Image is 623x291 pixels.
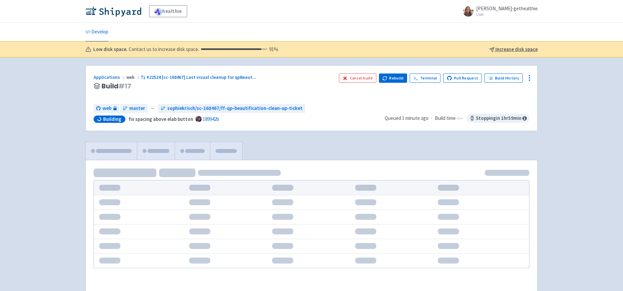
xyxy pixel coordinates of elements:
[85,6,141,17] img: Shipyard logo
[484,73,523,83] a: Build History
[379,73,407,83] button: Rebuild
[94,74,126,80] a: Applications
[141,74,257,80] a: #22524 [sc-168467] Last visual cleanup for qpBeaut...
[118,81,131,91] span: # 17
[120,104,148,113] a: master
[126,74,141,80] span: web
[402,115,429,121] time: 1 minute ago
[129,116,193,122] strong: fix spacing above elab button
[150,105,155,112] span: ←
[457,115,463,122] span: -:--
[85,23,108,41] a: Develop
[385,115,429,121] span: Queued
[203,116,219,122] a: 189942b
[146,74,256,80] span: #22524 [sc-168467] Last visual cleanup for qpBeaut ...
[410,73,440,83] a: Terminal
[385,114,529,123] div: ·
[167,105,303,112] span: sophiekrisch/sc-168467/ff-qp-beautification-clean-up-ticket
[201,46,278,53] div: 91 %
[467,114,529,123] span: Stopping in 1 hr 59 min
[476,12,538,17] small: User
[459,6,538,17] a: [PERSON_NAME]-gethealthie User
[476,5,538,12] span: [PERSON_NAME]-gethealthie
[443,73,482,83] a: Pull Request
[435,115,456,122] span: Build time
[93,46,128,53] b: Low disk space.
[339,73,376,83] button: Cancel build
[102,82,131,90] span: Build
[103,116,121,122] span: Building
[495,46,538,52] u: Increase disk space
[94,104,119,113] a: web
[103,105,111,112] span: web
[129,46,278,53] span: Contact us to increase disk space.
[149,5,187,17] a: healthie
[129,105,145,112] span: master
[158,104,305,113] a: sophiekrisch/sc-168467/ff-qp-beautification-clean-up-ticket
